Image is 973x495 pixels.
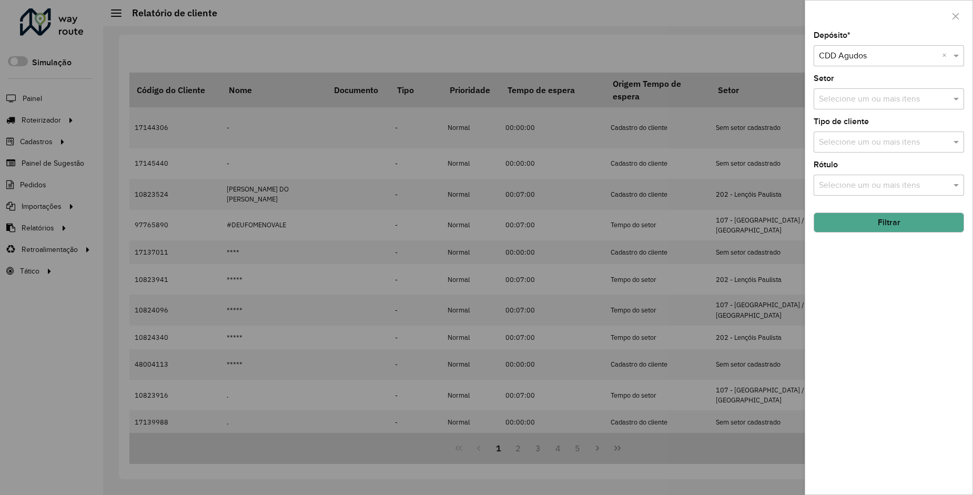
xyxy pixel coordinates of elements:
[814,72,834,85] label: Setor
[942,49,951,62] span: Clear all
[814,29,850,42] label: Depósito
[814,158,838,171] label: Rótulo
[814,115,869,128] label: Tipo de cliente
[814,213,964,233] button: Filtrar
